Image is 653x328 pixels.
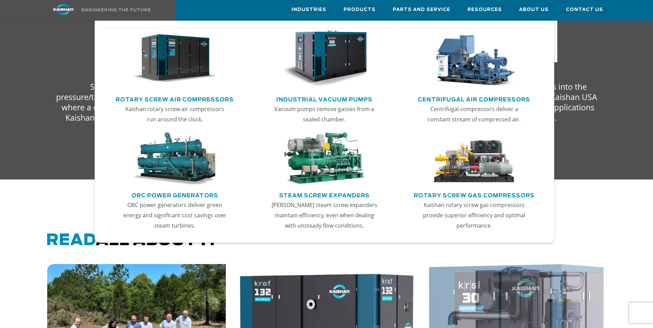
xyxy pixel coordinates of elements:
[132,30,217,87] img: thumb-Rotary-Screw-Air-Compressors
[82,8,150,11] img: Engineering the future
[292,0,326,19] a: Industries
[467,0,502,19] a: Resources
[38,3,89,15] img: kaishan logo
[46,233,96,248] span: Read
[414,189,535,200] a: Rotary Screw Gas Compressors
[132,132,217,185] img: thumb-ORC-Power-Generators
[131,189,218,200] a: ORC Power Generators
[282,30,367,87] img: thumb-Industrial-Vacuum-Pumps
[566,6,603,14] span: Contact Us
[566,0,603,19] a: Contact Us
[420,104,528,124] p: Centrifugal compressors deliver a constant stream of compressed air.
[292,6,326,14] span: Industries
[282,132,367,185] img: thumb-Steam-Screw-Expanders
[344,0,376,19] a: Products
[519,6,549,14] span: About Us
[279,189,370,200] a: Steam Screw Expanders
[393,0,450,19] a: Parts and Service
[55,81,309,133] p: Steam screw expanders convert energy from high pressure/temperature steam into electricity—in siz...
[519,0,549,19] a: About Us
[418,94,530,104] a: Centrifugal Air Compressors
[121,200,229,231] p: ORC power generators deliver green energy and significant cost savings over steam turbines.
[276,94,372,104] a: Industrial Vacuum Pumps
[42,66,323,75] h6: Steam Screw Expanders
[46,231,612,250] h2: all about it
[271,200,378,231] p: [PERSON_NAME] steam screw expanders maintain efficiency, even when dealing with unsteady flow con...
[271,104,378,124] p: Vacuum pumps remove gasses from a sealed chamber.
[121,104,229,124] p: Kaishan rotary screw air compressors run around the clock.
[393,6,450,14] span: Parts and Service
[116,94,234,104] a: Rotary Screw Air Compressors
[432,132,516,185] img: thumb-Rotary-Screw-Gas-Compressors
[420,200,528,231] p: Kaishan rotary screw gas compressors provide superior efficiency and optimal performance.
[467,6,502,14] span: Resources
[344,6,376,14] span: Products
[432,30,516,87] img: thumb-Centrifugal-Air-Compressors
